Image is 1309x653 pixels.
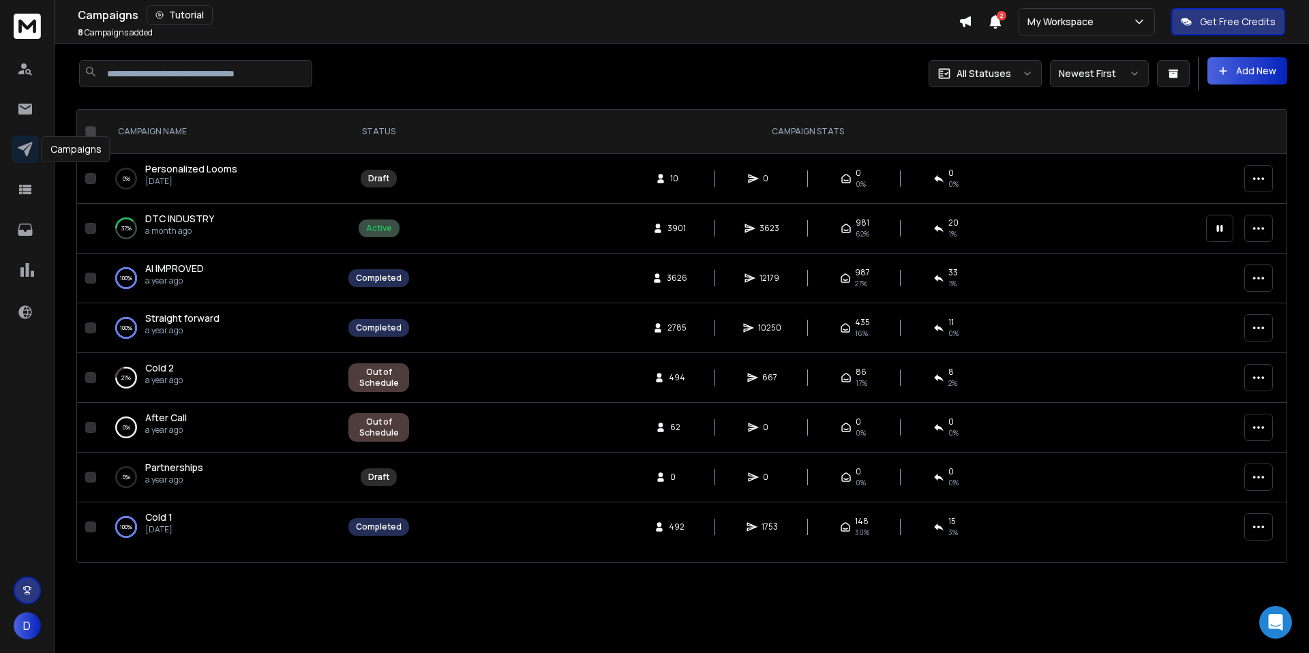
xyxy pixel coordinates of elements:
[145,212,214,226] a: DTC INDUSTRY
[78,27,153,38] p: Campaigns added
[669,521,684,532] span: 492
[948,416,954,427] span: 0
[366,223,392,234] div: Active
[855,317,870,328] span: 435
[145,411,187,424] span: After Call
[948,378,957,389] span: 2 %
[855,278,867,289] span: 27 %
[14,612,41,639] button: D
[356,521,402,532] div: Completed
[948,267,958,278] span: 33
[855,527,869,538] span: 30 %
[102,403,340,453] td: 0%After Calla year ago
[948,477,959,488] span: 0%
[145,226,214,237] p: a month ago
[102,204,340,254] td: 37%DTC INDUSTRYa month ago
[368,472,389,483] div: Draft
[102,502,340,552] td: 100%Cold 1[DATE]
[145,212,214,225] span: DTC INDUSTRY
[948,278,957,289] span: 1 %
[762,372,777,383] span: 667
[102,110,340,154] th: CAMPAIGN NAME
[856,427,866,438] span: 0%
[102,353,340,403] td: 21%Cold 2a year ago
[145,176,237,187] p: [DATE]
[856,416,861,427] span: 0
[855,516,869,527] span: 148
[145,511,172,524] a: Cold 1
[667,273,687,284] span: 3626
[145,162,237,175] span: Personalized Looms
[948,466,954,477] span: 0
[948,527,958,538] span: 3 %
[147,5,213,25] button: Tutorial
[948,328,959,339] span: 0 %
[1050,60,1149,87] button: Newest First
[1207,57,1287,85] button: Add New
[417,110,1198,154] th: CAMPAIGN STATS
[856,477,866,488] span: 0%
[763,472,777,483] span: 0
[759,223,779,234] span: 3623
[763,422,777,433] span: 0
[120,271,132,285] p: 100 %
[1171,8,1285,35] button: Get Free Credits
[856,179,866,189] span: 0%
[762,521,778,532] span: 1753
[145,524,172,535] p: [DATE]
[123,421,130,434] p: 0 %
[121,222,132,235] p: 37 %
[758,322,781,333] span: 10250
[856,217,869,228] span: 981
[670,422,684,433] span: 62
[145,361,174,374] span: Cold 2
[948,516,956,527] span: 15
[102,154,340,204] td: 0%Personalized Looms[DATE]
[121,371,131,384] p: 21 %
[855,328,868,339] span: 16 %
[667,223,686,234] span: 3901
[948,367,954,378] span: 8
[356,322,402,333] div: Completed
[145,461,203,474] a: Partnerships
[102,303,340,353] td: 100%Straight forwarda year ago
[120,520,132,534] p: 100 %
[368,173,389,184] div: Draft
[145,411,187,425] a: After Call
[948,179,959,189] span: 0%
[340,110,417,154] th: STATUS
[957,67,1011,80] p: All Statuses
[356,273,402,284] div: Completed
[123,470,130,484] p: 0 %
[670,472,684,483] span: 0
[42,136,110,162] div: Campaigns
[145,474,203,485] p: a year ago
[948,228,957,239] span: 1 %
[856,228,869,239] span: 62 %
[145,162,237,176] a: Personalized Looms
[948,217,959,228] span: 20
[145,275,204,286] p: a year ago
[763,173,777,184] span: 0
[145,262,204,275] a: AI IMPROVED
[1200,15,1276,29] p: Get Free Credits
[78,5,959,25] div: Campaigns
[102,453,340,502] td: 0%Partnershipsa year ago
[669,372,685,383] span: 494
[102,254,340,303] td: 100%AI IMPROVEDa year ago
[856,367,867,378] span: 86
[948,427,959,438] span: 0%
[997,11,1006,20] span: 2
[1259,606,1292,639] div: Open Intercom Messenger
[145,375,183,386] p: a year ago
[855,267,870,278] span: 987
[145,312,220,325] a: Straight forward
[948,168,954,179] span: 0
[667,322,687,333] span: 2785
